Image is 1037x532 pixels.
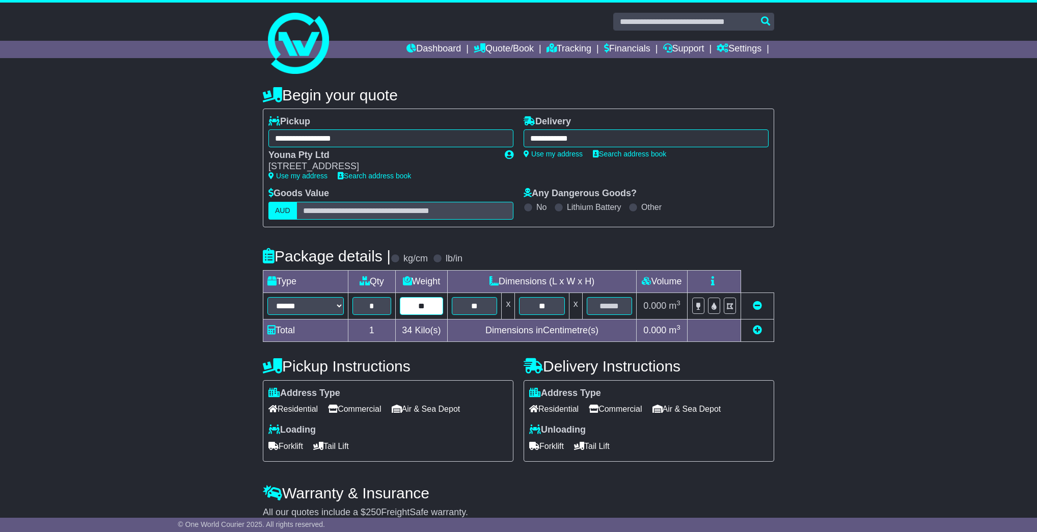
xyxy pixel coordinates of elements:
label: lb/in [446,253,462,264]
label: Unloading [529,424,586,436]
a: Search address book [338,172,411,180]
span: Residential [529,401,579,417]
label: Goods Value [268,188,329,199]
td: Kilo(s) [395,319,448,341]
a: Dashboard [406,41,461,58]
span: Residential [268,401,318,417]
span: Commercial [328,401,381,417]
label: AUD [268,202,297,220]
td: 1 [348,319,396,341]
td: Type [263,270,348,292]
a: Tracking [547,41,591,58]
a: Quote/Book [474,41,534,58]
td: Dimensions (L x W x H) [448,270,637,292]
label: Address Type [529,388,601,399]
td: x [502,292,515,319]
label: Any Dangerous Goods? [524,188,637,199]
td: Total [263,319,348,341]
h4: Delivery Instructions [524,358,774,375]
span: Air & Sea Depot [392,401,460,417]
label: Pickup [268,116,310,127]
div: [STREET_ADDRESS] [268,161,495,172]
h4: Begin your quote [263,87,774,103]
h4: Package details | [263,248,391,264]
label: Other [641,202,662,212]
a: Settings [717,41,761,58]
span: 34 [402,325,412,335]
span: Forklift [529,438,564,454]
sup: 3 [676,299,680,307]
a: Financials [604,41,650,58]
a: Search address book [593,150,666,158]
td: Volume [636,270,687,292]
span: Forklift [268,438,303,454]
h4: Warranty & Insurance [263,485,774,501]
span: 0.000 [643,325,666,335]
a: Support [663,41,704,58]
div: Youna Pty Ltd [268,150,495,161]
a: Use my address [524,150,583,158]
td: x [569,292,582,319]
span: m [669,301,680,311]
span: © One World Courier 2025. All rights reserved. [178,520,325,528]
div: All our quotes include a $ FreightSafe warranty. [263,507,774,518]
a: Add new item [753,325,762,335]
label: Lithium Battery [567,202,621,212]
span: 250 [366,507,381,517]
span: Tail Lift [313,438,349,454]
span: Tail Lift [574,438,610,454]
label: Address Type [268,388,340,399]
span: 0.000 [643,301,666,311]
a: Remove this item [753,301,762,311]
a: Use my address [268,172,328,180]
label: No [536,202,547,212]
td: Weight [395,270,448,292]
label: Loading [268,424,316,436]
td: Qty [348,270,396,292]
h4: Pickup Instructions [263,358,513,375]
span: Air & Sea Depot [652,401,721,417]
span: Commercial [589,401,642,417]
label: kg/cm [403,253,428,264]
td: Dimensions in Centimetre(s) [448,319,637,341]
span: m [669,325,680,335]
label: Delivery [524,116,571,127]
sup: 3 [676,324,680,331]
